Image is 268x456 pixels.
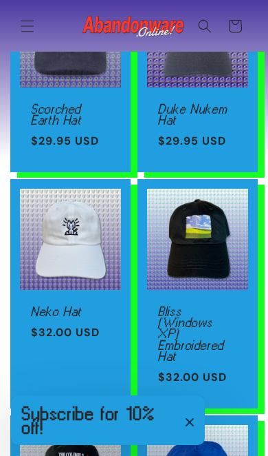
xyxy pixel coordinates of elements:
img: Abandonware [82,12,185,40]
summary: Search [190,10,220,41]
a: Duke Nukem Hat [158,103,237,125]
a: Neko Hat [31,306,110,317]
summary: Menu [12,10,43,41]
a: Bliss (Windows XP) Embroidered Hat [158,306,237,362]
a: Abandonware [77,7,190,45]
a: Scorched Earth Hat [31,103,110,125]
